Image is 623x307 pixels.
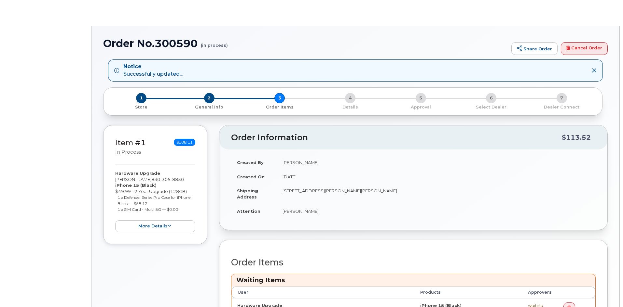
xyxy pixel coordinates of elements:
td: [DATE] [277,170,596,184]
th: User [231,287,414,298]
div: $113.52 [562,131,591,144]
button: more details [115,220,195,232]
a: 2 General Info [174,103,245,110]
h3: Waiting Items [236,276,590,285]
strong: Hardware Upgrade [115,171,160,176]
span: $108.11 [174,139,195,146]
small: (in process) [201,38,228,48]
p: General Info [177,104,242,110]
th: Products [414,287,522,298]
a: Item #1 [115,138,146,147]
small: 1 x SIM Card - Multi 5G — $0.00 [118,207,178,212]
a: Cancel Order [561,42,608,55]
span: 2 [204,93,215,103]
div: [PERSON_NAME] $49.99 - 2 Year Upgrade (128GB) [115,170,195,232]
a: 1 Store [109,103,174,110]
td: [PERSON_NAME] [277,204,596,218]
strong: Attention [237,209,260,214]
td: [STREET_ADDRESS][PERSON_NAME][PERSON_NAME] [277,184,596,204]
a: Share Order [511,42,558,55]
span: 8850 [171,177,184,182]
span: 830 [151,177,184,182]
strong: Notice [123,63,183,70]
strong: iPhone 15 (Black) [115,183,157,188]
td: [PERSON_NAME] [277,155,596,170]
strong: Shipping Address [237,188,258,199]
strong: Created By [237,160,264,165]
h1: Order No.300590 [103,38,508,49]
strong: Created On [237,174,265,179]
p: Store [111,104,172,110]
span: 305 [160,177,171,182]
small: 1 x Defender Series Pro Case for iPhone Black — $58.12 [118,195,190,206]
h2: Order Information [231,133,562,142]
h2: Order Items [231,258,596,267]
th: Approvers [522,287,558,298]
span: 1 [136,93,146,103]
div: Successfully updated... [123,63,183,78]
small: in process [115,149,141,155]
